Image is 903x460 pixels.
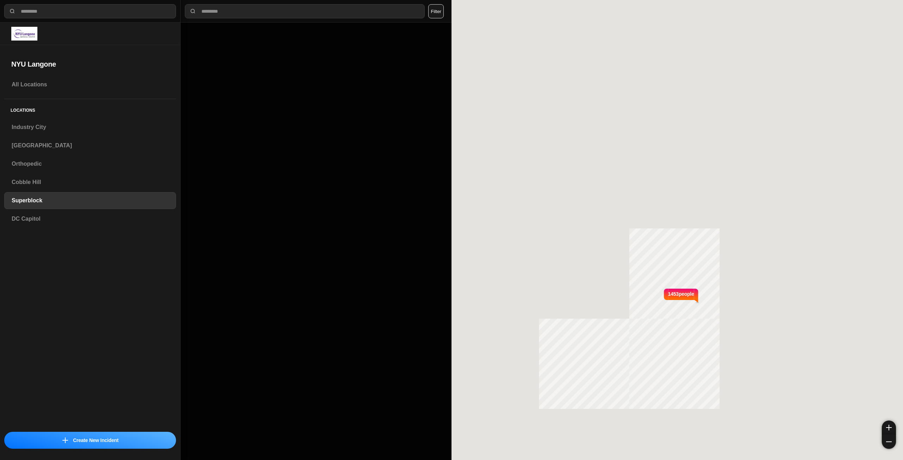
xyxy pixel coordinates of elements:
[4,174,176,191] a: Cobble Hill
[12,141,169,150] h3: [GEOGRAPHIC_DATA]
[4,155,176,172] a: Orthopedic
[4,432,176,449] button: iconCreate New Incident
[12,215,169,223] h3: DC Capitol
[4,192,176,209] a: Superblock
[882,421,896,435] button: zoom-in
[12,80,169,89] h3: All Locations
[694,288,699,303] img: notch
[882,435,896,449] button: zoom-out
[12,196,169,205] h3: Superblock
[886,425,892,430] img: zoom-in
[886,439,892,444] img: zoom-out
[663,288,668,303] img: notch
[428,4,444,18] button: Filter
[12,178,169,186] h3: Cobble Hill
[73,437,119,444] p: Create New Incident
[4,99,176,119] h5: Locations
[12,160,169,168] h3: Orthopedic
[4,119,176,136] a: Industry City
[668,290,694,306] p: 1453 people
[4,76,176,93] a: All Locations
[62,437,68,443] img: icon
[11,59,169,69] h2: NYU Langone
[11,27,37,41] img: logo
[189,8,196,15] img: search
[9,8,16,15] img: search
[12,123,169,131] h3: Industry City
[4,137,176,154] a: [GEOGRAPHIC_DATA]
[4,210,176,227] a: DC Capitol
